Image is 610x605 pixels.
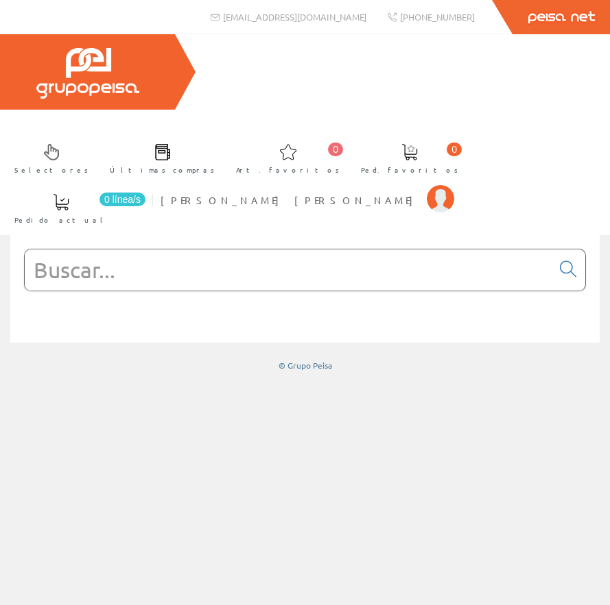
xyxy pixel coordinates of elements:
span: [EMAIL_ADDRESS][DOMAIN_NAME] [223,11,366,23]
a: [PERSON_NAME] [PERSON_NAME] [161,182,454,195]
img: Grupo Peisa [36,48,139,99]
a: Selectores [1,132,95,182]
span: 0 línea/s [99,193,145,206]
div: © Grupo Peisa [10,360,600,371]
a: 0 línea/s Pedido actual [1,182,149,232]
span: Selectores [14,163,89,177]
span: Art. favoritos [236,163,340,177]
span: [PHONE_NUMBER] [400,11,475,23]
span: 0 [328,143,343,156]
span: Pedido actual [14,213,108,227]
span: Últimas compras [110,163,215,177]
span: [PERSON_NAME] [PERSON_NAME] [161,193,420,207]
a: Últimas compras [96,132,222,182]
span: Ped. favoritos [361,163,458,177]
input: Buscar... [25,249,552,291]
span: 0 [447,143,462,156]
